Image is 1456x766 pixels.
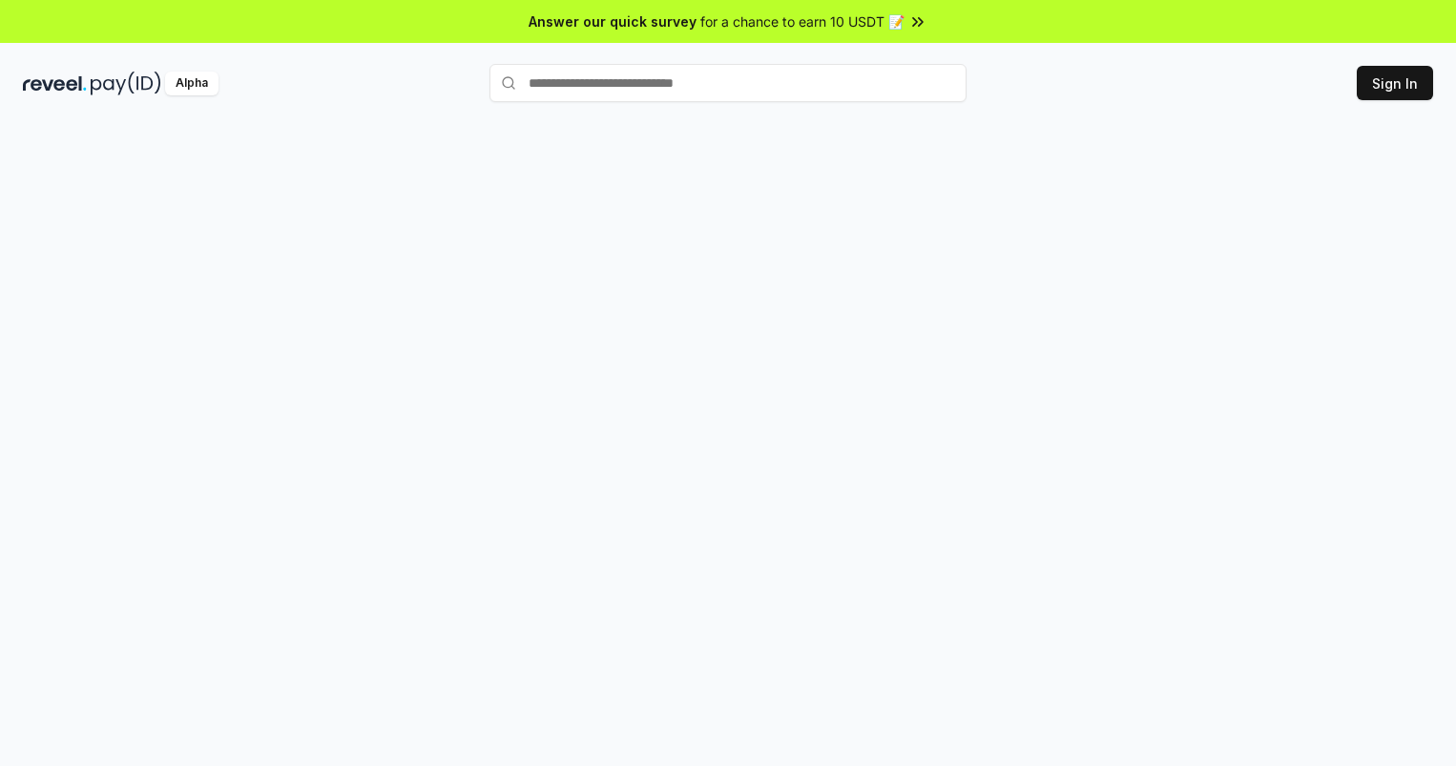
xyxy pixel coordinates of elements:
button: Sign In [1357,66,1433,100]
img: pay_id [91,72,161,95]
span: Answer our quick survey [529,11,697,31]
div: Alpha [165,72,218,95]
span: for a chance to earn 10 USDT 📝 [700,11,905,31]
img: reveel_dark [23,72,87,95]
